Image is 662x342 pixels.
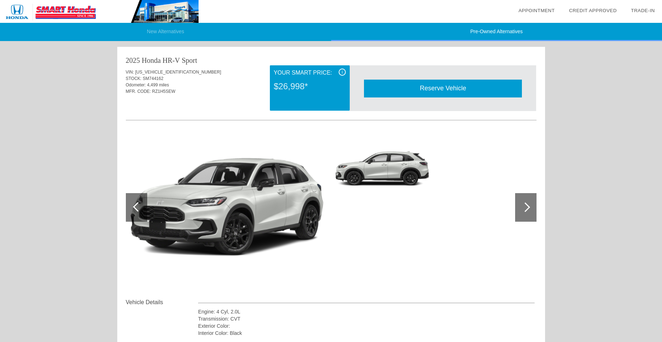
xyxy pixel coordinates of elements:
div: Your Smart Price: [274,69,346,77]
span: MFR. CODE: [126,89,151,94]
div: Vehicle Details [126,298,198,307]
div: $26,998* [274,77,346,96]
div: Reserve Vehicle [364,80,522,97]
span: [US_VEHICLE_IDENTIFICATION_NUMBER] [135,70,221,75]
span: VIN: [126,70,134,75]
div: Quoted on [DATE] 4:45:15 PM [126,99,537,110]
span: Odometer: [126,82,146,87]
span: RZ1H5SEW [152,89,175,94]
a: Trade-In [631,8,655,13]
div: Engine: 4 Cyl, 2.0L [198,308,535,315]
div: 2025 Honda HR-V [126,55,180,65]
img: honda_25hrvsport_angularfront_platinumwhitepearl [126,132,328,283]
a: Credit Approved [569,8,617,13]
div: i [339,69,346,76]
span: SM744162 [143,76,163,81]
span: 4,499 miles [147,82,169,87]
div: Interior Color: Black [198,330,535,337]
div: Exterior Color: [198,322,535,330]
img: honda_25hrvsport_platinumwhitepearl [333,132,431,205]
a: Appointment [518,8,555,13]
span: STOCK: [126,76,142,81]
div: Sport [182,55,197,65]
div: Transmission: CVT [198,315,535,322]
